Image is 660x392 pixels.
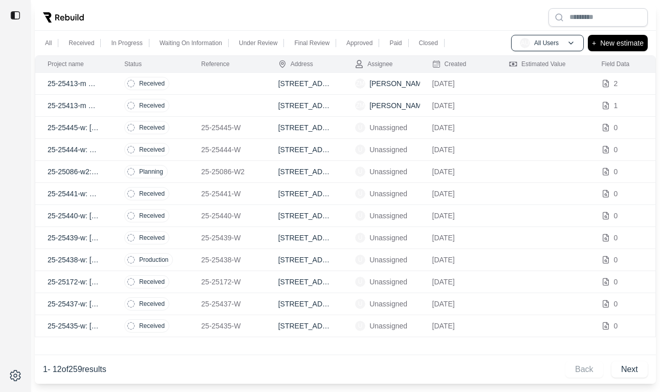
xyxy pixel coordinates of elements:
p: 0 [614,189,618,199]
p: [DATE] [432,167,485,177]
td: [STREET_ADDRESS] [266,73,343,95]
div: Assignee [355,60,392,68]
p: 25-25086-w2: Ascend At [GEOGRAPHIC_DATA] [48,167,100,177]
button: +New estimate [588,35,648,51]
span: U [355,189,365,199]
p: Unassigned [369,255,407,265]
td: [STREET_ADDRESS][PERSON_NAME] [266,249,343,271]
p: 25-25445-w: [PERSON_NAME] [48,122,100,133]
p: 1 [614,100,618,111]
p: 0 [614,321,618,331]
p: Unassigned [369,233,407,243]
p: [DATE] [432,211,485,221]
p: Paid [389,39,402,47]
p: Received [139,234,165,242]
p: 25-25172-w: [GEOGRAPHIC_DATA] [48,277,100,287]
div: Created [432,60,467,68]
span: U [355,233,365,243]
p: 25-25440-W [201,211,253,221]
p: 0 [614,122,618,133]
p: [DATE] [432,100,485,111]
p: New estimate [600,37,644,49]
p: 25-25438-w: [PERSON_NAME] [48,255,100,265]
img: Rebuild [43,12,84,23]
td: [STREET_ADDRESS][PERSON_NAME] [266,205,343,227]
td: [STREET_ADDRESS] [266,271,343,293]
p: Closed [419,39,438,47]
p: [DATE] [432,78,485,89]
p: 25-25413-m Place At Presidio Trail [48,100,100,111]
span: U [355,122,365,133]
p: Unassigned [369,189,407,199]
span: ZM [355,78,365,89]
p: Final Review [294,39,329,47]
p: Received [139,300,165,308]
p: 25-25438-W [201,255,253,265]
img: toggle sidebar [10,10,20,20]
p: Waiting On Information [160,39,222,47]
p: Unassigned [369,299,407,309]
p: Unassigned [369,167,407,177]
div: Status [124,60,142,68]
div: Reference [201,60,229,68]
p: 25-25439-W [201,233,253,243]
span: U [355,277,365,287]
p: Under Review [239,39,277,47]
p: [PERSON_NAME] [369,78,428,89]
td: [STREET_ADDRESS] [266,117,343,139]
p: 0 [614,255,618,265]
p: Received [139,278,165,286]
p: [DATE] [432,122,485,133]
td: [STREET_ADDRESS] [266,183,343,205]
div: Project name [48,60,84,68]
span: U [355,145,365,155]
p: [DATE] [432,145,485,155]
span: U [355,167,365,177]
p: 25-25444-W [201,145,253,155]
p: Received [139,190,165,198]
p: Unassigned [369,321,407,331]
p: Received [69,39,94,47]
p: Received [139,212,165,220]
p: [PERSON_NAME] [369,100,428,111]
div: Estimated Value [509,60,566,68]
p: 0 [614,299,618,309]
p: [DATE] [432,233,485,243]
button: Next [611,361,648,378]
td: [STREET_ADDRESS] [266,293,343,315]
p: 25-25444-w: Scottsdale Bay Club 112 [48,145,100,155]
p: All Users [534,39,559,47]
p: 0 [614,145,618,155]
span: U [355,299,365,309]
span: U [355,255,365,265]
div: Address [278,60,313,68]
div: Field Data [602,60,630,68]
p: 25-25437-w: [PERSON_NAME] Van Den [PERSON_NAME] [48,299,100,309]
span: ZM [355,100,365,111]
p: 0 [614,211,618,221]
p: 0 [614,277,618,287]
p: Unassigned [369,277,407,287]
td: [STREET_ADDRESS] [266,139,343,161]
p: [DATE] [432,321,485,331]
button: AUAll Users [511,35,584,51]
p: In Progress [111,39,142,47]
p: 25-25435-w: [GEOGRAPHIC_DATA] [48,321,100,331]
span: U [355,211,365,221]
p: [DATE] [432,189,485,199]
p: 0 [614,167,618,177]
p: 25-25086-W2 [201,167,253,177]
td: [STREET_ADDRESS] [266,227,343,249]
p: Production [139,256,168,264]
p: + [592,37,596,49]
p: Unassigned [369,145,407,155]
span: AU [520,38,530,48]
p: All [45,39,52,47]
p: Received [139,123,165,132]
p: Unassigned [369,122,407,133]
p: Received [139,146,165,154]
p: 25-25445-W [201,122,253,133]
p: [DATE] [432,277,485,287]
p: 25-25440-w: [PERSON_NAME] [48,211,100,221]
p: Approved [346,39,372,47]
